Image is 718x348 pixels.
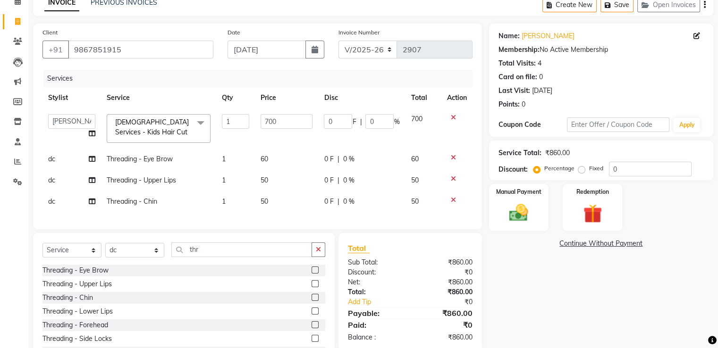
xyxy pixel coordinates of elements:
[422,297,479,307] div: ₹0
[341,277,410,287] div: Net:
[255,87,318,108] th: Price
[341,297,422,307] a: Add Tip
[410,287,480,297] div: ₹860.00
[343,197,354,207] span: 0 %
[337,154,339,164] span: |
[352,117,356,127] span: F
[441,87,473,108] th: Action
[42,320,108,330] div: Threading - Forehead
[42,28,58,37] label: Client
[42,265,109,275] div: Threading - Eye Brow
[544,164,574,173] label: Percentage
[405,87,441,108] th: Total
[48,176,55,184] span: dc
[410,277,480,287] div: ₹860.00
[42,334,112,344] div: Threading - Side Locks
[42,293,93,303] div: Threading - Chin
[341,307,410,319] div: Payable:
[324,197,333,207] span: 0 F
[341,287,410,297] div: Total:
[42,307,113,316] div: Threading - Lower Lips
[348,243,370,253] span: Total
[498,72,537,82] div: Card on file:
[496,188,541,196] label: Manual Payment
[498,86,530,96] div: Last Visit:
[341,332,410,342] div: Balance :
[43,70,480,87] div: Services
[341,267,410,277] div: Discount:
[411,176,418,184] span: 50
[498,165,528,174] div: Discount:
[48,155,55,163] span: dc
[187,128,192,136] a: x
[411,197,418,206] span: 50
[48,197,55,206] span: dc
[539,72,543,82] div: 0
[491,239,711,249] a: Continue Without Payment
[107,155,173,163] span: Threading - Eye Brow
[261,155,268,163] span: 60
[107,197,157,206] span: Threading - Chin
[171,242,312,257] input: Search or Scan
[107,176,176,184] span: Threading - Upper Lips
[222,176,226,184] span: 1
[410,307,480,319] div: ₹860.00
[410,332,480,342] div: ₹860.00
[261,197,268,206] span: 50
[42,279,112,289] div: Threading - Upper Lips
[410,267,480,277] div: ₹0
[589,164,603,173] label: Fixed
[341,257,410,267] div: Sub Total:
[337,197,339,207] span: |
[498,45,540,55] div: Membership:
[522,99,525,109] div: 0
[318,87,405,108] th: Disc
[545,148,570,158] div: ₹860.00
[673,118,700,132] button: Apply
[411,115,422,123] span: 700
[498,148,541,158] div: Service Total:
[101,87,216,108] th: Service
[68,41,213,58] input: Search by Name/Mobile/Email/Code
[343,175,354,185] span: 0 %
[115,118,189,136] span: [DEMOGRAPHIC_DATA] Services - Kids Hair Cut
[324,175,333,185] span: 0 F
[498,31,520,41] div: Name:
[216,87,255,108] th: Qty
[261,176,268,184] span: 50
[343,154,354,164] span: 0 %
[532,86,552,96] div: [DATE]
[498,45,704,55] div: No Active Membership
[576,188,609,196] label: Redemption
[498,120,567,130] div: Coupon Code
[498,99,520,109] div: Points:
[337,175,339,185] span: |
[341,319,410,331] div: Paid:
[338,28,380,37] label: Invoice Number
[498,58,536,68] div: Total Visits:
[503,202,534,224] img: _cash.svg
[577,202,608,225] img: _gift.svg
[222,197,226,206] span: 1
[42,87,101,108] th: Stylist
[410,319,480,331] div: ₹0
[567,117,670,132] input: Enter Offer / Coupon Code
[394,117,399,127] span: %
[324,154,333,164] span: 0 F
[42,41,69,58] button: +91
[222,155,226,163] span: 1
[411,155,418,163] span: 60
[360,117,362,127] span: |
[410,257,480,267] div: ₹860.00
[538,58,541,68] div: 4
[228,28,240,37] label: Date
[522,31,574,41] a: [PERSON_NAME]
